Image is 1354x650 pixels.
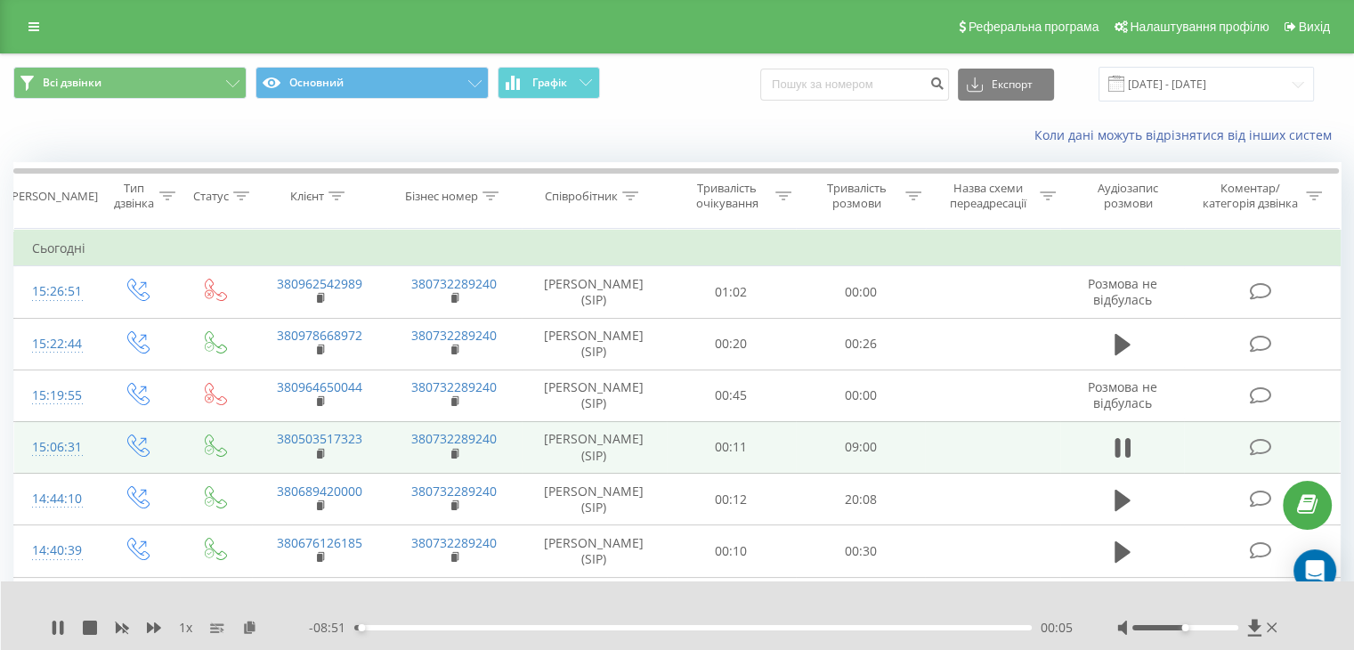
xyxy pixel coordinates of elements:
[411,483,497,500] a: 380732289240
[277,430,362,447] a: 380503517323
[411,534,497,551] a: 380732289240
[112,181,154,211] div: Тип дзвінка
[277,483,362,500] a: 380689420000
[277,327,362,344] a: 380978668972
[522,266,667,318] td: [PERSON_NAME] (SIP)
[277,534,362,551] a: 380676126185
[411,378,497,395] a: 380732289240
[667,577,796,629] td: 00:15
[667,318,796,370] td: 00:20
[1293,549,1336,592] div: Open Intercom Messenger
[522,577,667,629] td: [PERSON_NAME] (SIP)
[812,181,901,211] div: Тривалість розмови
[43,76,101,90] span: Всі дзвінки
[405,189,478,204] div: Бізнес номер
[796,266,925,318] td: 00:00
[411,327,497,344] a: 380732289240
[1041,619,1073,637] span: 00:05
[8,189,98,204] div: [PERSON_NAME]
[13,67,247,99] button: Всі дзвінки
[958,69,1054,101] button: Експорт
[667,370,796,421] td: 00:45
[667,474,796,525] td: 00:12
[1197,181,1301,211] div: Коментар/категорія дзвінка
[522,525,667,577] td: [PERSON_NAME] (SIP)
[255,67,489,99] button: Основний
[522,421,667,473] td: [PERSON_NAME] (SIP)
[969,20,1099,34] span: Реферальна програма
[667,266,796,318] td: 01:02
[532,77,567,89] span: Графік
[32,430,79,465] div: 15:06:31
[942,181,1035,211] div: Назва схеми переадресації
[1181,624,1188,631] div: Accessibility label
[522,318,667,370] td: [PERSON_NAME] (SIP)
[1034,126,1341,143] a: Коли дані можуть відрізнятися вiд інших систем
[290,189,324,204] div: Клієнт
[796,474,925,525] td: 20:08
[796,421,925,473] td: 09:00
[358,624,365,631] div: Accessibility label
[32,482,79,516] div: 14:44:10
[277,275,362,292] a: 380962542989
[796,370,925,421] td: 00:00
[667,525,796,577] td: 00:10
[667,421,796,473] td: 00:11
[32,274,79,309] div: 15:26:51
[760,69,949,101] input: Пошук за номером
[796,577,925,629] td: 00:22
[796,525,925,577] td: 00:30
[32,378,79,413] div: 15:19:55
[1088,275,1157,308] span: Розмова не відбулась
[309,619,354,637] span: - 08:51
[411,275,497,292] a: 380732289240
[277,378,362,395] a: 380964650044
[522,370,667,421] td: [PERSON_NAME] (SIP)
[522,474,667,525] td: [PERSON_NAME] (SIP)
[1299,20,1330,34] span: Вихід
[1130,20,1269,34] span: Налаштування профілю
[32,327,79,362] div: 15:22:44
[796,318,925,370] td: 00:26
[545,189,618,204] div: Співробітник
[32,533,79,568] div: 14:40:39
[1088,378,1157,411] span: Розмова не відбулась
[179,619,192,637] span: 1 x
[498,67,600,99] button: Графік
[193,189,229,204] div: Статус
[411,430,497,447] a: 380732289240
[1076,181,1180,211] div: Аудіозапис розмови
[14,231,1341,266] td: Сьогодні
[683,181,772,211] div: Тривалість очікування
